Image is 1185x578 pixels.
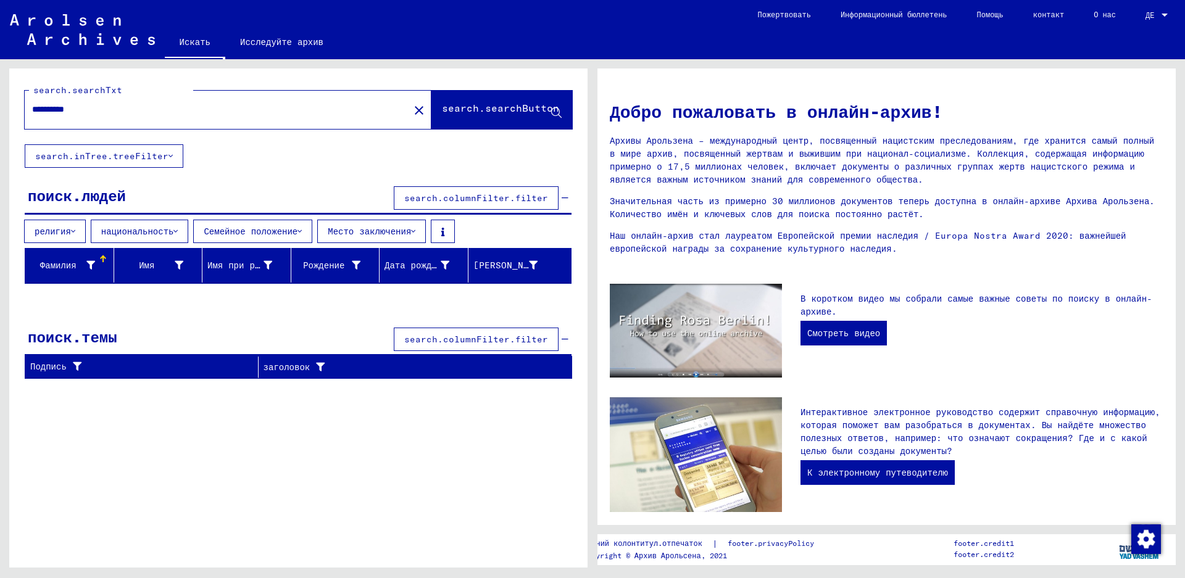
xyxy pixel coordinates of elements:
[385,260,452,271] font: Дата рождения
[800,407,1160,456] font: Интерактивное электронное руководство содержит справочную информацию, которая поможет вам разобра...
[35,226,71,237] font: религия
[610,397,782,512] img: eguide.jpg
[296,255,380,275] div: Рождение
[25,248,114,283] mat-header-cell: Фамилия
[264,357,557,377] div: заголовок
[40,260,77,271] font: Фамилия
[954,550,1014,559] font: footer.credit2
[800,321,887,345] a: Смотреть видео
[28,328,117,346] font: поиск.темы
[841,10,947,19] font: Информационный бюллетень
[728,539,814,548] font: footer.privacyPolicy
[610,196,1155,220] font: Значительная часть из примерно 30 миллионов документов теперь доступна в онлайн-архиве Архива Аро...
[303,260,344,271] font: Рождение
[204,226,297,237] font: Семейное положение
[28,186,126,205] font: поиск.людей
[442,102,559,114] font: search.searchButton
[412,103,426,118] mat-icon: close
[712,538,718,549] font: |
[1145,10,1154,20] font: ДЕ
[394,328,559,351] button: search.columnFilter.filter
[1033,10,1064,19] font: контакт
[114,248,203,283] mat-header-cell: Имя
[139,260,154,271] font: Имя
[193,220,312,243] button: Семейное положение
[757,10,810,19] font: Пожертвовать
[718,537,829,550] a: footer.privacyPolicy
[380,248,468,283] mat-header-cell: Дата рождения
[977,10,1004,19] font: Помощь
[328,226,411,237] font: Место заключения
[207,255,291,275] div: Имя при рождении
[404,334,548,345] font: search.columnFilter.filter
[35,151,168,162] font: search.inTree.treeFilter
[394,186,559,210] button: search.columnFilter.filter
[30,357,258,377] div: Подпись
[473,260,613,271] font: [PERSON_NAME] заключенного
[385,255,468,275] div: Дата рождения
[180,36,210,47] font: Искать
[1131,524,1161,554] img: Изменить согласие
[91,220,189,243] button: национальность
[407,97,431,122] button: Прозрачный
[101,226,174,237] font: национальность
[1094,10,1116,19] font: О нас
[225,27,338,57] a: Исследуйте архив
[240,36,323,47] font: Исследуйте архив
[25,144,183,168] button: search.inTree.treeFilter
[800,460,955,485] a: К электронному путеводителю
[610,230,1126,254] font: Наш онлайн-архив стал лауреатом Европейской премии наследия / Europa Nostra Award 2020: важнейшей...
[473,255,557,275] div: [PERSON_NAME] заключенного
[317,220,426,243] button: Место заключения
[807,467,948,478] font: К электронному путеводителю
[10,14,155,45] img: Arolsen_neg.svg
[24,220,86,243] button: религия
[404,192,548,204] font: search.columnFilter.filter
[264,361,310,373] font: заголовок
[800,293,1152,317] font: В коротком видео мы собрали самые важные советы по поиску в онлайн-архиве.
[431,91,572,129] button: search.searchButton
[30,361,67,372] font: Подпись
[954,539,1014,548] font: footer.credit1
[468,248,572,283] mat-header-cell: Номер заключенного
[583,551,727,560] font: Copyright © Архив Арольсена, 2021
[807,328,880,339] font: Смотреть видео
[165,27,225,59] a: Искать
[1116,534,1163,564] img: yv_logo.png
[291,248,380,283] mat-header-cell: Рождение
[1131,524,1160,553] div: Изменить согласие
[119,255,202,275] div: Имя
[610,101,942,122] font: Добро пожаловать в онлайн-архив!
[202,248,291,283] mat-header-cell: Имя при рождении
[610,284,782,378] img: video.jpg
[33,85,122,96] font: search.searchTxt
[583,539,702,548] font: нижний колонтитул.отпечаток
[30,255,114,275] div: Фамилия
[583,537,712,550] a: нижний колонтитул.отпечаток
[207,260,291,271] font: Имя при рождении
[610,135,1154,185] font: Архивы Арользена – международный центр, посвященный нацистским преследованиям, где хранится самый...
